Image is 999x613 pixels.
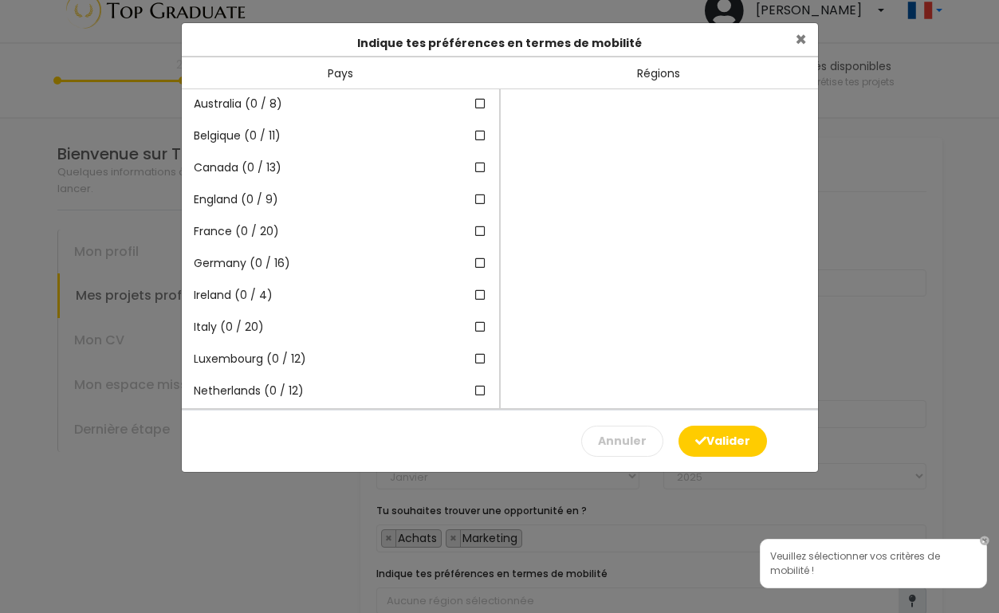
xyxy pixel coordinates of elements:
[194,319,264,335] span: Italy (0 / 20)
[194,223,279,239] span: France (0 / 20)
[182,57,500,89] div: Pays
[795,22,807,49] button: Close
[194,128,281,143] span: Belgique (0 / 11)
[194,351,306,367] span: Luxembourg (0 / 12)
[194,191,278,207] span: England (0 / 9)
[760,539,987,588] div: Veuillez sélectionner vos critères de mobilité !
[194,159,281,175] span: Canada (0 / 13)
[500,57,818,89] div: Régions
[581,426,663,457] button: Annuler
[194,287,273,303] span: Ireland (0 / 4)
[678,426,767,457] button: Valider
[194,255,290,271] span: Germany (0 / 16)
[194,96,282,112] span: Australia (0 / 8)
[194,383,304,399] span: Netherlands (0 / 12)
[194,35,806,52] div: Indique tes préférences en termes de mobilité
[795,26,807,53] span: ×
